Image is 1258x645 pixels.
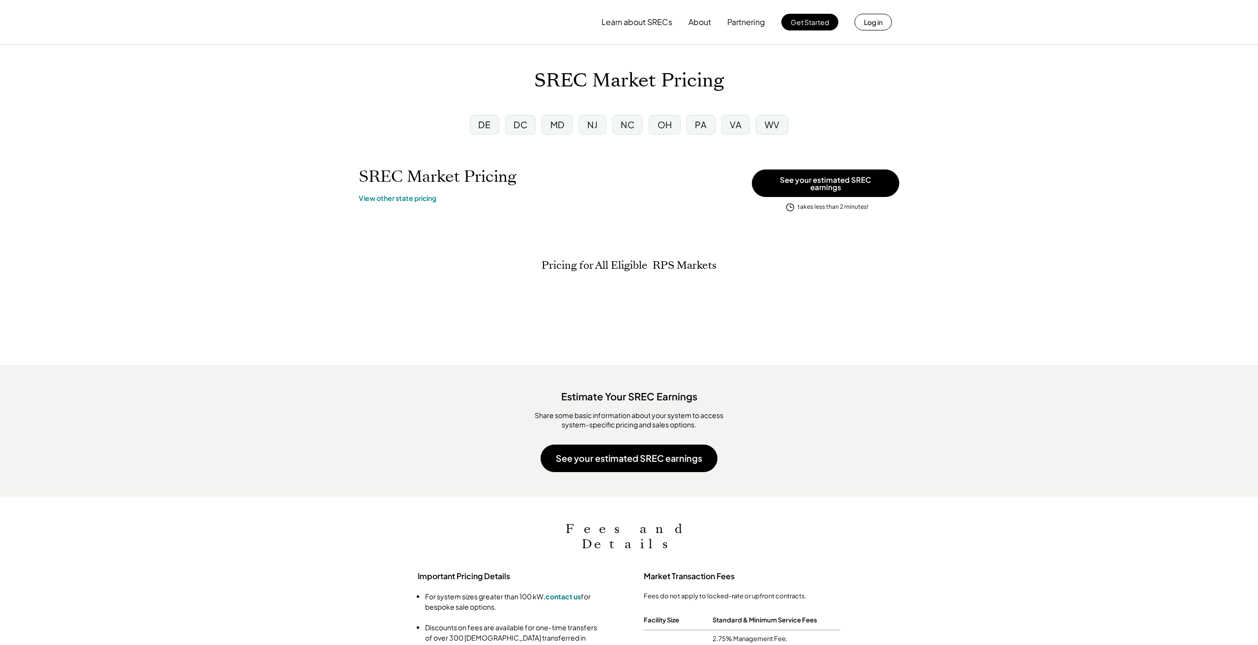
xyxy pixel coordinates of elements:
[10,385,1248,403] div: Estimate Your SREC Earnings
[765,118,780,131] div: WV
[521,411,737,430] div: ​Share some basic information about your system to access system-specific pricing and sales options.
[366,5,448,39] img: yH5BAEAAAAALAAAAAABAAEAAAIBRAA7
[727,12,765,32] button: Partnering
[781,14,838,30] button: Get Started
[730,118,742,131] div: VA
[621,118,634,131] div: NC
[425,591,602,612] li: For system sizes greater than 100 kW, for bespoke sale options.
[855,14,892,30] button: Log in
[644,591,840,600] div: Fees do not apply to locked-rate or upfront contracts.
[713,613,817,627] div: Standard & Minimum Service Fees
[695,118,707,131] div: PA
[658,118,672,131] div: OH
[601,12,672,32] button: Learn about SRECs
[688,12,711,32] button: About
[359,167,516,186] h1: SREC Market Pricing
[418,571,614,582] h3: Important Pricing Details
[542,259,716,272] h2: Pricing for All Eligible RPS Markets
[541,445,717,472] button: See your estimated SREC earnings
[587,118,598,131] div: NJ
[545,592,581,601] a: contact us
[478,118,490,131] div: DE
[644,613,679,627] div: Facility Size
[550,118,565,131] div: MD
[531,521,727,552] h2: Fees and Details
[359,194,436,203] a: View other state pricing
[514,118,527,131] div: DC
[534,69,724,92] h1: SREC Market Pricing
[752,169,899,197] button: See your estimated SREC earnings
[644,571,840,582] h3: Market Transaction Fees
[798,203,868,211] div: takes less than 2 minutes!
